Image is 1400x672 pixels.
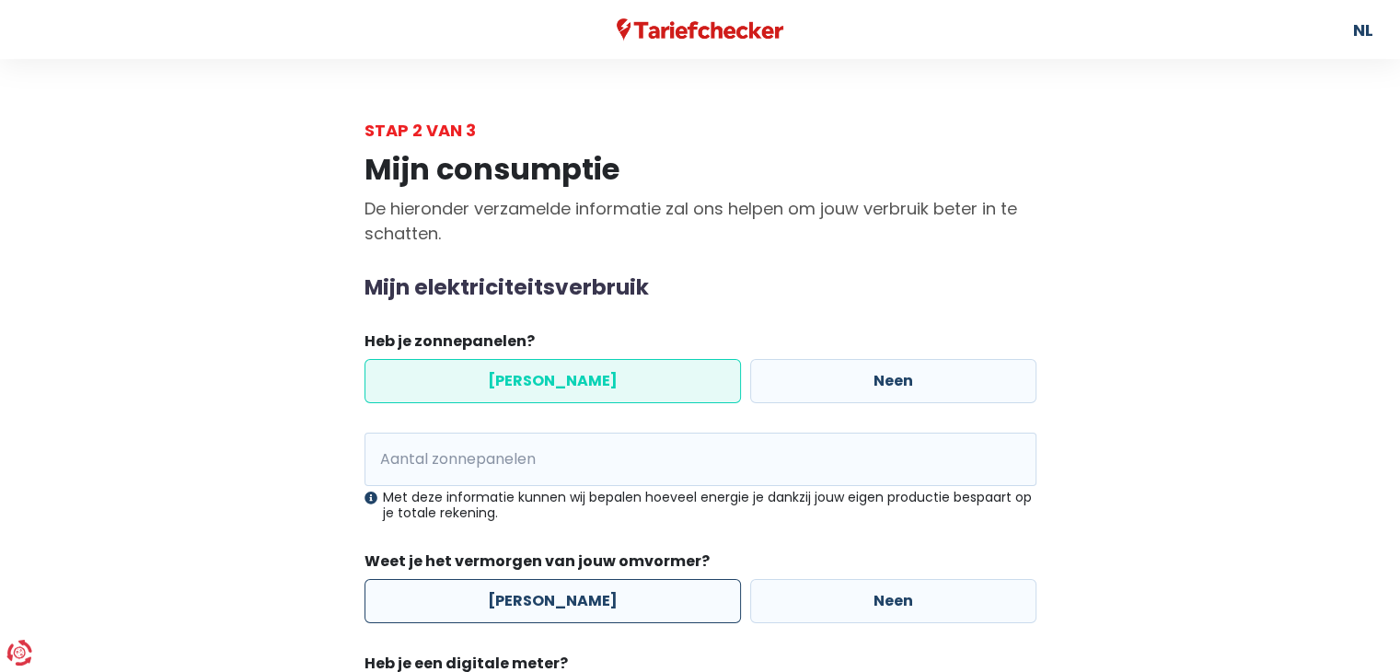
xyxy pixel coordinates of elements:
img: Tariefchecker logo [617,18,784,41]
label: Neen [750,359,1036,403]
legend: Weet je het vermorgen van jouw omvormer? [364,550,1036,579]
legend: Heb je zonnepanelen? [364,330,1036,359]
h2: Mijn elektriciteitsverbruik [364,275,1036,301]
label: [PERSON_NAME] [364,359,741,403]
div: Stap 2 van 3 [364,118,1036,143]
label: Neen [750,579,1036,623]
h1: Mijn consumptie [364,152,1036,187]
p: De hieronder verzamelde informatie zal ons helpen om jouw verbruik beter in te schatten. [364,196,1036,246]
label: [PERSON_NAME] [364,579,741,623]
div: Met deze informatie kunnen wij bepalen hoeveel energie je dankzij jouw eigen productie bespaart o... [364,490,1036,521]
